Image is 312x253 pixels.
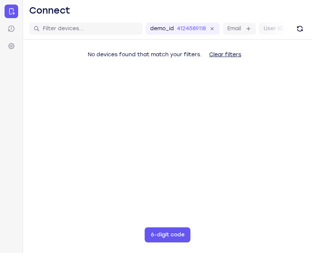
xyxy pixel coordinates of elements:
[88,51,202,58] span: No devices found that match your filters.
[29,5,70,17] h1: Connect
[5,5,18,18] a: Connect
[203,47,247,62] button: Clear filters
[264,25,283,32] label: User ID
[43,25,138,32] input: Filter devices...
[294,23,306,35] button: Refresh
[5,39,18,53] a: Settings
[145,227,191,242] button: 6-digit code
[5,22,18,35] a: Sessions
[150,25,174,32] label: demo_id
[227,25,241,32] label: Email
